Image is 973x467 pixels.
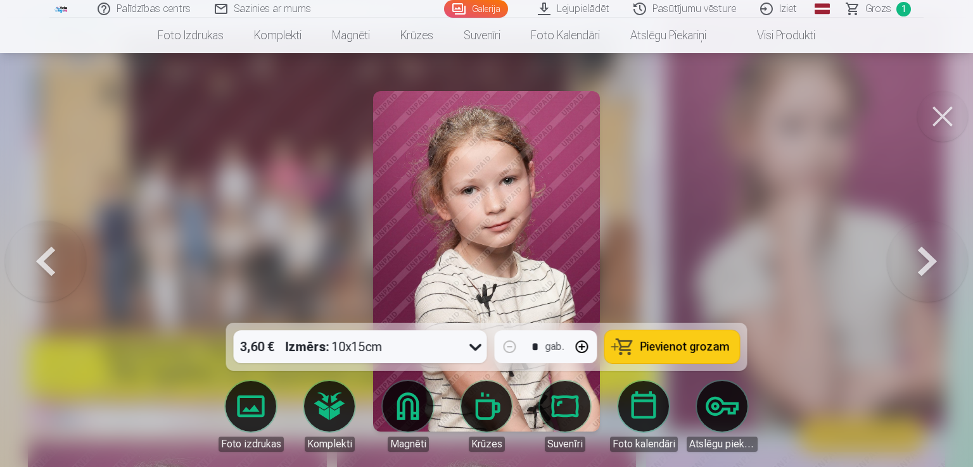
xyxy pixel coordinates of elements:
div: gab. [545,339,564,354]
a: Magnēti [317,18,385,53]
div: Atslēgu piekariņi [687,437,758,452]
a: Visi produkti [722,18,830,53]
strong: Izmērs : [286,338,329,356]
a: Suvenīri [530,381,601,452]
div: Magnēti [388,437,429,452]
a: Foto kalendāri [516,18,615,53]
a: Komplekti [239,18,317,53]
span: Pievienot grozam [640,341,730,352]
a: Krūzes [451,381,522,452]
div: 10x15cm [286,330,383,363]
a: Foto izdrukas [143,18,239,53]
a: Foto kalendāri [608,381,679,452]
div: 3,60 € [234,330,281,363]
span: Grozs [865,1,891,16]
div: Foto kalendāri [610,437,678,452]
a: Foto izdrukas [215,381,286,452]
a: Suvenīri [448,18,516,53]
div: Krūzes [469,437,505,452]
button: Pievienot grozam [605,330,740,363]
a: Komplekti [294,381,365,452]
img: /fa1 [54,5,68,13]
a: Magnēti [372,381,443,452]
a: Atslēgu piekariņi [615,18,722,53]
a: Atslēgu piekariņi [687,381,758,452]
div: Suvenīri [545,437,585,452]
div: Komplekti [305,437,355,452]
span: 1 [896,2,911,16]
div: Foto izdrukas [219,437,284,452]
a: Krūzes [385,18,448,53]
